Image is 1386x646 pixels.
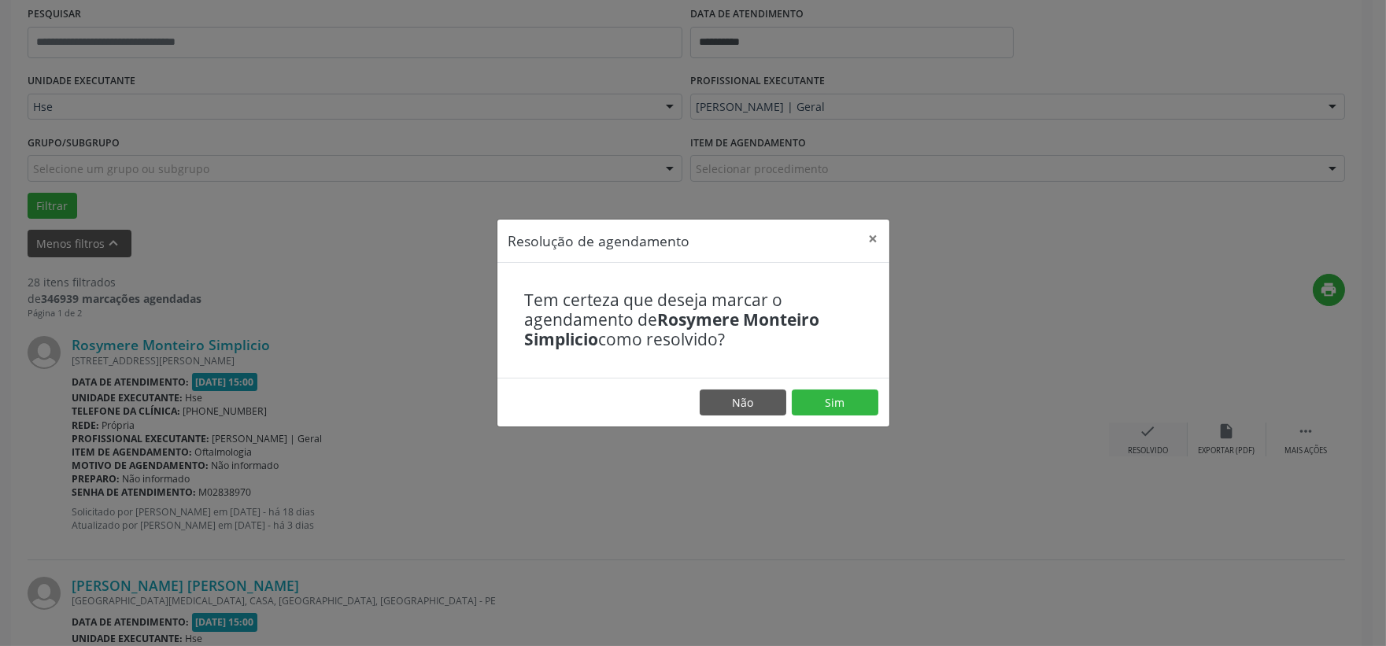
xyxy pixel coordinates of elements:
[508,231,690,251] h5: Resolução de agendamento
[700,389,786,416] button: Não
[525,290,862,350] h4: Tem certeza que deseja marcar o agendamento de como resolvido?
[792,389,878,416] button: Sim
[858,220,889,258] button: Close
[525,308,820,350] b: Rosymere Monteiro Simplicio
